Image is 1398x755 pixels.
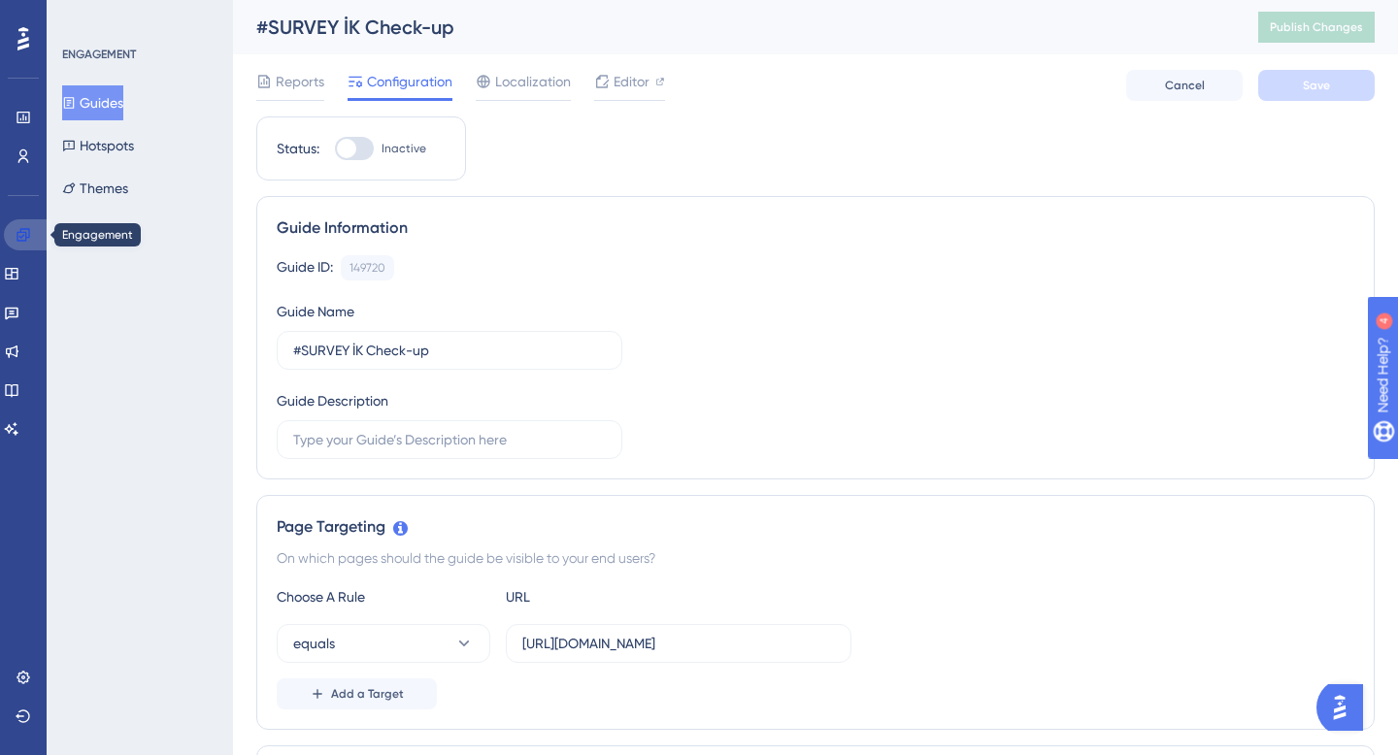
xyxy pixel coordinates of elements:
[1258,70,1375,101] button: Save
[277,546,1354,570] div: On which pages should the guide be visible to your end users?
[506,585,719,608] div: URL
[1303,78,1330,93] span: Save
[382,141,426,156] span: Inactive
[256,14,1210,41] div: #SURVEY İK Check-up
[277,678,437,709] button: Add a Target
[277,624,490,663] button: equals
[276,70,324,93] span: Reports
[277,255,333,280] div: Guide ID:
[46,5,121,28] span: Need Help?
[277,216,1354,240] div: Guide Information
[293,429,606,450] input: Type your Guide’s Description here
[1165,78,1205,93] span: Cancel
[277,585,490,608] div: Choose A Rule
[293,632,335,655] span: equals
[277,137,319,160] div: Status:
[1258,12,1375,43] button: Publish Changes
[1126,70,1243,101] button: Cancel
[277,389,388,412] div: Guide Description
[522,633,835,654] input: yourwebsite.com/path
[277,515,1354,539] div: Page Targeting
[331,686,404,702] span: Add a Target
[367,70,452,93] span: Configuration
[135,10,141,25] div: 4
[62,85,123,120] button: Guides
[349,260,385,276] div: 149720
[1316,678,1375,737] iframe: UserGuiding AI Assistant Launcher
[62,171,128,206] button: Themes
[293,340,606,361] input: Type your Guide’s Name here
[277,300,354,323] div: Guide Name
[62,128,134,163] button: Hotspots
[614,70,649,93] span: Editor
[62,47,136,62] div: ENGAGEMENT
[1270,19,1363,35] span: Publish Changes
[495,70,571,93] span: Localization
